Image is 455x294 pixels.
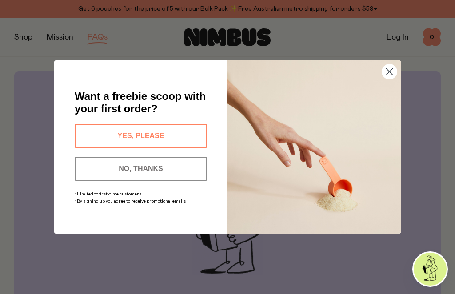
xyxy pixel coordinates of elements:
button: NO, THANKS [75,157,207,181]
img: c0d45117-8e62-4a02-9742-374a5db49d45.jpeg [227,60,401,234]
span: *Limited to first-time customers [75,192,141,196]
img: agent [414,253,447,286]
button: Close dialog [382,64,397,79]
button: YES, PLEASE [75,124,207,148]
span: Want a freebie scoop with your first order? [75,90,206,115]
span: *By signing up you agree to receive promotional emails [75,199,186,203]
